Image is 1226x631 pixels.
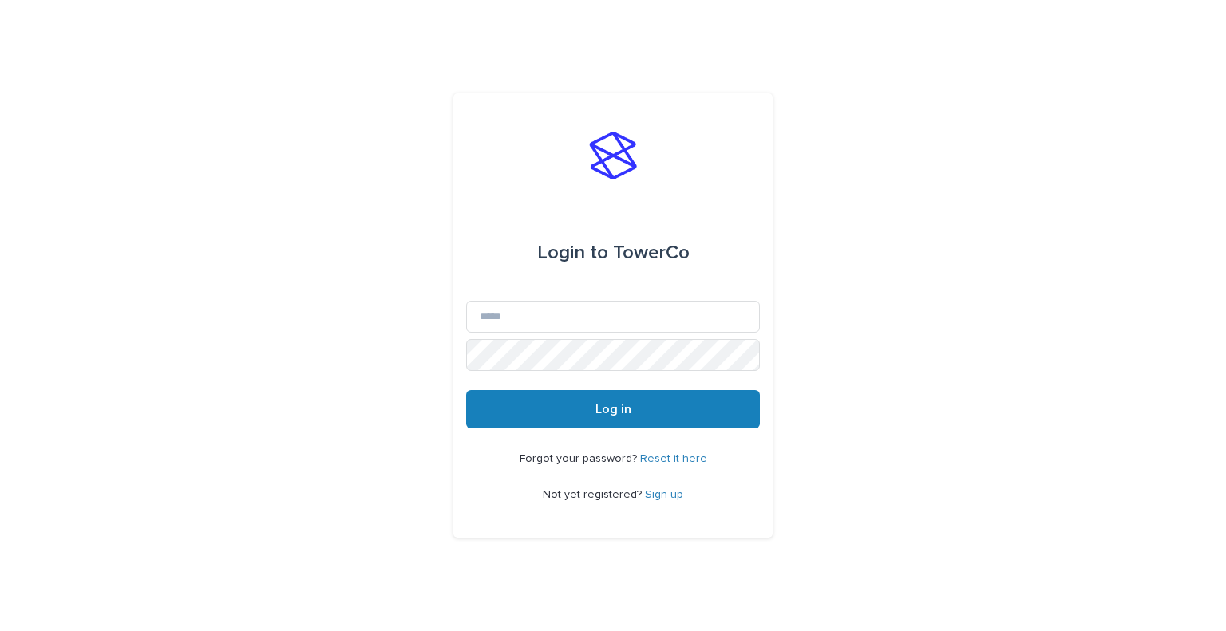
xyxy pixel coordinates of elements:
a: Reset it here [640,453,707,464]
div: TowerCo [537,231,690,275]
a: Sign up [645,489,683,500]
button: Log in [466,390,760,428]
span: Not yet registered? [543,489,645,500]
span: Forgot your password? [520,453,640,464]
img: stacker-logo-s-only.png [589,132,637,179]
span: Login to [537,243,608,262]
span: Log in [595,403,631,416]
